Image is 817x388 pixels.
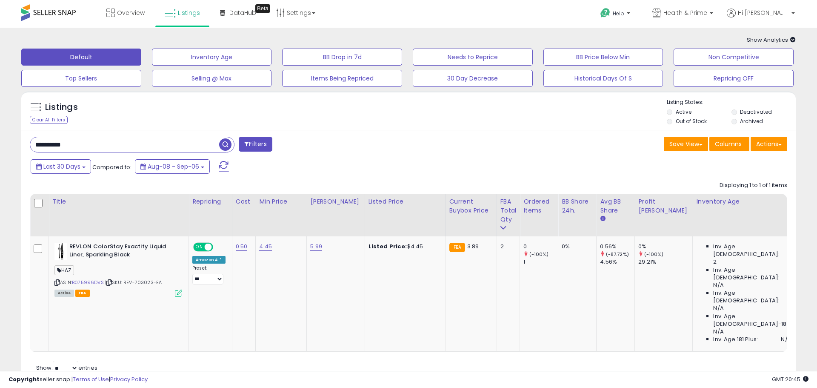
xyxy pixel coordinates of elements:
small: (-100%) [529,251,549,258]
span: 2025-10-7 20:45 GMT [772,375,808,383]
button: 30 Day Decrease [413,70,533,87]
small: FBA [449,243,465,252]
button: Default [21,49,141,66]
div: 0.56% [600,243,634,250]
a: 0.50 [236,242,248,251]
span: Inv. Age [DEMOGRAPHIC_DATA]: [713,243,791,258]
button: Actions [751,137,787,151]
small: Avg BB Share. [600,215,605,223]
span: Columns [715,140,742,148]
span: Listings [178,9,200,17]
span: Show: entries [36,364,97,372]
button: Filters [239,137,272,152]
b: Listed Price: [369,242,407,250]
button: Needs to Reprice [413,49,533,66]
div: 4.56% [600,258,634,266]
label: Archived [740,118,763,125]
span: Hi [PERSON_NAME] [738,9,789,17]
button: Columns [709,137,749,151]
div: Inventory Age [696,197,794,206]
span: N/A [713,328,723,336]
button: Non Competitive [674,49,794,66]
a: Hi [PERSON_NAME] [727,9,795,28]
div: Listed Price [369,197,442,206]
div: Cost [236,197,252,206]
span: N/A [713,305,723,312]
span: | SKU: REV-703023-EA [105,279,162,286]
div: 0% [562,243,590,250]
button: Last 30 Days [31,159,91,174]
div: Title [52,197,185,206]
a: 4.45 [259,242,272,251]
div: Displaying 1 to 1 of 1 items [720,181,787,190]
span: Inv. Age [DEMOGRAPHIC_DATA]: [713,289,791,305]
span: Last 30 Days [43,162,80,171]
span: Health & Prime [663,9,707,17]
span: N/A [781,336,791,343]
div: Amazon AI * [192,256,226,264]
label: Deactivated [740,108,772,115]
div: 0% [638,243,692,250]
span: N/A [713,282,723,289]
div: Tooltip anchor [255,4,270,13]
span: Overview [117,9,145,17]
span: ON [194,244,205,251]
span: OFF [212,244,226,251]
a: B075996DVS [72,279,104,286]
a: Privacy Policy [110,375,148,383]
h5: Listings [45,101,78,113]
p: Listing States: [667,98,795,106]
small: (-87.72%) [606,251,629,258]
div: 0 [523,243,558,250]
span: HAZ [54,265,74,275]
span: Compared to: [92,163,131,171]
div: Ordered Items [523,197,554,215]
button: Repricing OFF [674,70,794,87]
div: 2 [500,243,514,250]
button: Aug-08 - Sep-06 [135,159,210,174]
span: Inv. Age [DEMOGRAPHIC_DATA]: [713,266,791,282]
div: seller snap | | [9,376,148,384]
div: Repricing [192,197,229,206]
span: Inv. Age 181 Plus: [713,336,758,343]
div: $4.45 [369,243,439,250]
button: BB Drop in 7d [282,49,402,66]
button: Inventory Age [152,49,272,66]
a: 5.99 [310,242,322,251]
span: All listings currently available for purchase on Amazon [54,290,74,297]
button: Selling @ Max [152,70,272,87]
strong: Copyright [9,375,40,383]
button: Items Being Repriced [282,70,402,87]
div: BB Share 24h. [562,197,593,215]
small: (-100%) [644,251,664,258]
span: Inv. Age [DEMOGRAPHIC_DATA]-180: [713,313,791,328]
div: FBA Total Qty [500,197,517,224]
span: 2 [713,258,717,266]
div: Avg BB Share [600,197,631,215]
b: REVLON ColorStay Exactify Liquid Liner, Sparkling Black [69,243,173,261]
button: Save View [664,137,708,151]
div: Profit [PERSON_NAME] [638,197,689,215]
button: BB Price Below Min [543,49,663,66]
span: Show Analytics [747,36,796,44]
span: 3.89 [467,242,479,250]
div: [PERSON_NAME] [310,197,361,206]
label: Active [676,108,691,115]
div: ASIN: [54,243,182,296]
i: Get Help [600,8,611,18]
img: 41jrMCqWXmL._SL40_.jpg [54,243,67,260]
div: Clear All Filters [30,116,68,124]
span: FBA [75,290,90,297]
div: Preset: [192,265,226,285]
a: Help [594,1,639,28]
div: Min Price [259,197,303,206]
span: Help [613,10,624,17]
div: 29.21% [638,258,692,266]
label: Out of Stock [676,118,707,125]
button: Historical Days Of S [543,70,663,87]
a: Terms of Use [73,375,109,383]
span: Aug-08 - Sep-06 [148,162,199,171]
div: Current Buybox Price [449,197,493,215]
div: 1 [523,258,558,266]
button: Top Sellers [21,70,141,87]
